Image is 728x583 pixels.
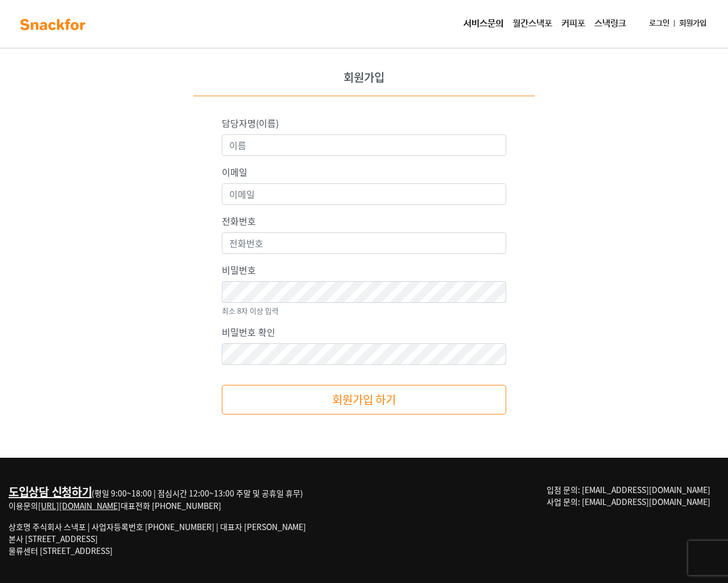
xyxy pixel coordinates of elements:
[222,263,256,277] label: 비밀번호
[9,483,92,500] a: 도입상담 신청하기
[222,385,506,414] button: 회원가입 하기
[547,484,710,507] span: 입점 문의: [EMAIL_ADDRESS][DOMAIN_NAME] 사업 문의: [EMAIL_ADDRESS][DOMAIN_NAME]
[17,15,89,34] img: background-main-color.svg
[557,13,590,35] a: 커피포
[459,13,508,35] a: 서비스문의
[222,183,506,205] input: 이메일
[193,71,535,96] h5: 회원가입
[590,13,631,35] a: 스낵링크
[222,325,275,339] label: 비밀번호 확인
[222,165,247,179] label: 이메일
[675,13,711,34] a: 회원가입
[222,214,256,228] label: 전화번호
[644,13,674,34] a: 로그인
[222,232,506,254] input: 전화번호
[9,521,306,557] p: 상호명 주식회사 스낵포 | 사업자등록번호 [PHONE_NUMBER] | 대표자 [PERSON_NAME] 본사 [STREET_ADDRESS] 물류센터 [STREET_ADDRESS]
[222,116,279,130] label: 담당자명(이름)
[508,13,557,35] a: 월간스낵포
[222,134,506,156] input: 이름
[9,484,306,512] div: (평일 9:00~18:00 | 점심시간 12:00~13:00 주말 및 공휴일 휴무) 이용문의 대표전화 [PHONE_NUMBER]
[222,305,506,316] small: 최소 8자 이상 입력
[38,500,121,511] a: [URL][DOMAIN_NAME]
